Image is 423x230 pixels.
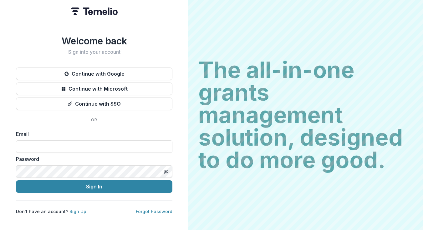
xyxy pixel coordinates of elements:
[16,67,172,80] button: Continue with Google
[136,209,172,214] a: Forgot Password
[161,167,171,177] button: Toggle password visibility
[16,208,86,215] p: Don't have an account?
[16,97,172,110] button: Continue with SSO
[16,155,169,163] label: Password
[16,180,172,193] button: Sign In
[69,209,86,214] a: Sign Up
[71,7,118,15] img: Temelio
[16,130,169,138] label: Email
[16,82,172,95] button: Continue with Microsoft
[16,35,172,47] h1: Welcome back
[16,49,172,55] h2: Sign into your account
